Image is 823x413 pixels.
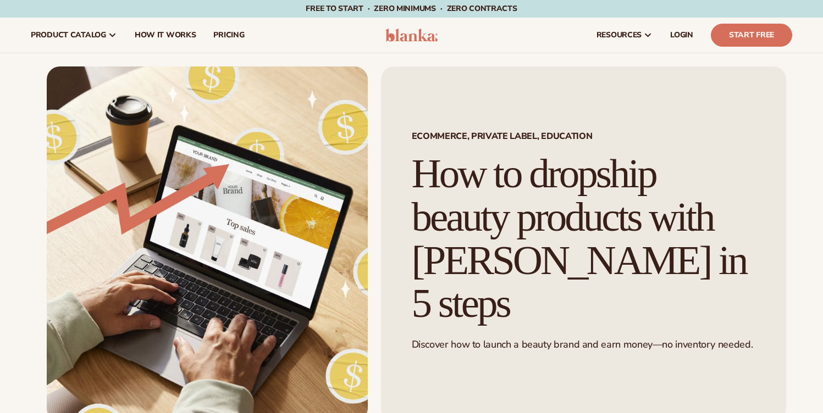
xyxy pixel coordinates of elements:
[661,18,702,53] a: LOGIN
[31,31,106,40] span: product catalog
[213,31,244,40] span: pricing
[306,3,517,14] span: Free to start · ZERO minimums · ZERO contracts
[711,24,792,47] a: Start Free
[385,29,438,42] img: logo
[588,18,661,53] a: resources
[670,31,693,40] span: LOGIN
[205,18,253,53] a: pricing
[596,31,642,40] span: resources
[412,132,755,141] span: Ecommerce, Private Label, EDUCATION
[22,18,126,53] a: product catalog
[412,338,755,351] p: Discover how to launch a beauty brand and earn money—no inventory needed.
[135,31,196,40] span: How It Works
[412,152,755,325] h1: How to dropship beauty products with [PERSON_NAME] in 5 steps
[126,18,205,53] a: How It Works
